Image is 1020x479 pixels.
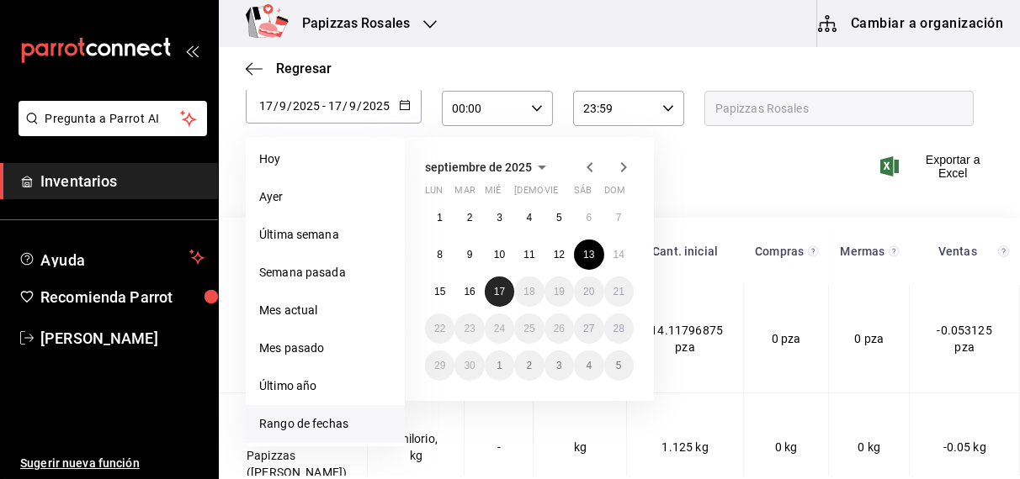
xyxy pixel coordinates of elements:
li: Último año [246,367,405,405]
abbr: 4 de octubre de 2025 [586,360,592,371]
li: Hoy [246,140,405,178]
span: Recomienda Parrot [40,286,205,308]
button: 22 de septiembre de 2025 [425,313,454,344]
li: Semana pasada [246,254,405,292]
button: 1 de septiembre de 2025 [425,203,454,233]
span: / [357,99,362,113]
abbr: 28 de septiembre de 2025 [614,323,624,334]
span: 1.125 kg [662,440,709,454]
abbr: 16 de septiembre de 2025 [464,286,475,297]
div: Mermas [839,245,886,258]
button: 16 de septiembre de 2025 [454,276,484,307]
li: Rango de fechas [246,405,405,443]
abbr: domingo [604,185,625,203]
abbr: 6 de septiembre de 2025 [586,212,592,224]
input: Year [292,99,321,113]
abbr: viernes [545,185,558,203]
button: 10 de septiembre de 2025 [485,239,514,270]
li: Mes actual [246,292,405,329]
abbr: 5 de septiembre de 2025 [556,212,562,224]
button: 18 de septiembre de 2025 [514,276,544,307]
input: Month [279,99,287,113]
abbr: 26 de septiembre de 2025 [554,323,565,334]
button: 6 de septiembre de 2025 [574,203,603,233]
input: Month [348,99,357,113]
button: 5 de octubre de 2025 [604,350,634,381]
button: 15 de septiembre de 2025 [425,276,454,307]
abbr: 25 de septiembre de 2025 [523,323,534,334]
abbr: 23 de septiembre de 2025 [464,323,475,334]
abbr: 1 de octubre de 2025 [497,360,502,371]
abbr: 1 de septiembre de 2025 [437,212,443,224]
button: 8 de septiembre de 2025 [425,239,454,270]
abbr: 24 de septiembre de 2025 [494,323,505,334]
button: 20 de septiembre de 2025 [574,276,603,307]
span: Regresar [276,61,332,76]
h3: Papizzas Rosales [289,13,410,34]
button: 19 de septiembre de 2025 [545,276,574,307]
button: 7 de septiembre de 2025 [604,203,634,233]
span: septiembre de 2025 [425,161,532,174]
abbr: 11 de septiembre de 2025 [523,249,534,261]
abbr: 14 de septiembre de 2025 [614,249,624,261]
span: Exportar a Excel [884,153,993,180]
td: Centro de almacenamiento Papizzas ([PERSON_NAME]) [220,285,368,393]
span: / [343,99,348,113]
abbr: 19 de septiembre de 2025 [554,286,565,297]
button: 3 de octubre de 2025 [545,350,574,381]
abbr: 20 de septiembre de 2025 [583,286,594,297]
abbr: 7 de septiembre de 2025 [616,212,622,224]
li: Ayer [246,178,405,216]
abbr: 3 de septiembre de 2025 [497,212,502,224]
abbr: 22 de septiembre de 2025 [434,323,445,334]
button: 21 de septiembre de 2025 [604,276,634,307]
span: -0.053125 pza [938,324,992,354]
span: / [274,99,279,113]
span: Ayuda [40,247,183,267]
button: 30 de septiembre de 2025 [454,350,484,381]
button: 4 de octubre de 2025 [574,350,603,381]
abbr: 27 de septiembre de 2025 [583,323,594,334]
li: Última semana [246,216,405,254]
button: open_drawer_menu [185,44,199,57]
abbr: 8 de septiembre de 2025 [437,249,443,261]
span: / [287,99,292,113]
button: Pregunta a Parrot AI [19,101,207,136]
button: 23 de septiembre de 2025 [454,313,484,344]
button: 5 de septiembre de 2025 [545,203,574,233]
abbr: 4 de septiembre de 2025 [527,212,533,224]
span: Inventarios [40,170,205,192]
button: 28 de septiembre de 2025 [604,313,634,344]
span: -0.05 kg [943,440,986,454]
button: 3 de septiembre de 2025 [485,203,514,233]
button: Regresar [246,61,332,76]
abbr: 9 de septiembre de 2025 [467,249,473,261]
button: 24 de septiembre de 2025 [485,313,514,344]
svg: Total de presentación del insumo mermado en el rango de fechas seleccionado. [889,245,900,258]
span: 0 kg [775,440,798,454]
button: 29 de septiembre de 2025 [425,350,454,381]
abbr: martes [454,185,475,203]
span: Sugerir nueva función [20,455,205,472]
button: 9 de septiembre de 2025 [454,239,484,270]
button: 14 de septiembre de 2025 [604,239,634,270]
abbr: 30 de septiembre de 2025 [464,360,475,371]
button: 12 de septiembre de 2025 [545,239,574,270]
button: 26 de septiembre de 2025 [545,313,574,344]
button: 4 de septiembre de 2025 [514,203,544,233]
abbr: lunes [425,185,443,203]
div: Ventas [920,245,996,258]
abbr: 29 de septiembre de 2025 [434,360,445,371]
input: Year [362,99,390,113]
svg: Total de presentación del insumo vendido en el rango de fechas seleccionado. [998,245,1010,258]
button: 1 de octubre de 2025 [485,350,514,381]
span: [PERSON_NAME] [40,327,205,350]
button: 2 de octubre de 2025 [514,350,544,381]
abbr: 15 de septiembre de 2025 [434,286,445,297]
abbr: miércoles [485,185,501,203]
button: 17 de septiembre de 2025 [485,276,514,307]
a: Pregunta a Parrot AI [12,122,207,139]
li: Mes pasado [246,329,405,367]
div: Compras [754,245,805,258]
button: 27 de septiembre de 2025 [574,313,603,344]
